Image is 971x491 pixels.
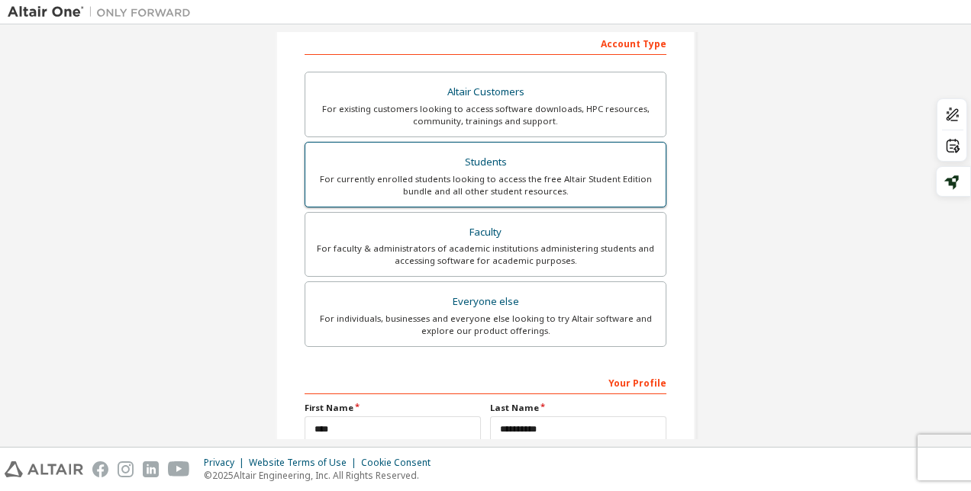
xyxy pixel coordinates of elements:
[315,242,656,267] div: For faculty & administrators of academic institutions administering students and accessing softwa...
[92,461,108,477] img: facebook.svg
[249,457,361,469] div: Website Terms of Use
[315,103,656,127] div: For existing customers looking to access software downloads, HPC resources, community, trainings ...
[490,402,666,414] label: Last Name
[315,173,656,197] div: For currently enrolled students looking to access the free Altair Student Edition bundle and all ...
[315,82,656,103] div: Altair Customers
[168,461,190,477] img: youtube.svg
[204,469,440,482] p: © 2025 Altair Engineering, Inc. All Rights Reserved.
[315,222,656,243] div: Faculty
[305,402,481,414] label: First Name
[305,370,666,394] div: Your Profile
[143,461,159,477] img: linkedin.svg
[5,461,83,477] img: altair_logo.svg
[8,5,198,20] img: Altair One
[315,313,656,337] div: For individuals, businesses and everyone else looking to try Altair software and explore our prod...
[305,30,666,55] div: Account Type
[315,291,656,313] div: Everyone else
[204,457,249,469] div: Privacy
[118,461,134,477] img: instagram.svg
[315,152,656,173] div: Students
[361,457,440,469] div: Cookie Consent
